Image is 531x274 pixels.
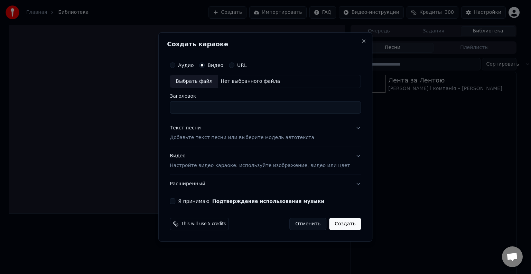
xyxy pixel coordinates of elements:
button: Создать [329,218,361,230]
div: Выбрать файл [170,75,218,88]
p: Настройте видео караоке: используйте изображение, видео или цвет [170,162,350,169]
button: Я принимаю [212,199,324,204]
label: Видео [207,63,223,68]
div: Нет выбранного файла [218,78,283,85]
button: ВидеоНастройте видео караоке: используйте изображение, видео или цвет [170,147,361,175]
label: URL [237,63,247,68]
button: Текст песниДобавьте текст песни или выберите модель автотекста [170,119,361,147]
div: Видео [170,153,350,169]
label: Заголовок [170,94,361,98]
h2: Создать караоке [167,41,364,47]
p: Добавьте текст песни или выберите модель автотекста [170,134,314,141]
button: Расширенный [170,175,361,193]
label: Я принимаю [178,199,324,204]
span: This will use 5 credits [181,221,226,227]
div: Текст песни [170,125,201,131]
label: Аудио [178,63,194,68]
button: Отменить [289,218,326,230]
